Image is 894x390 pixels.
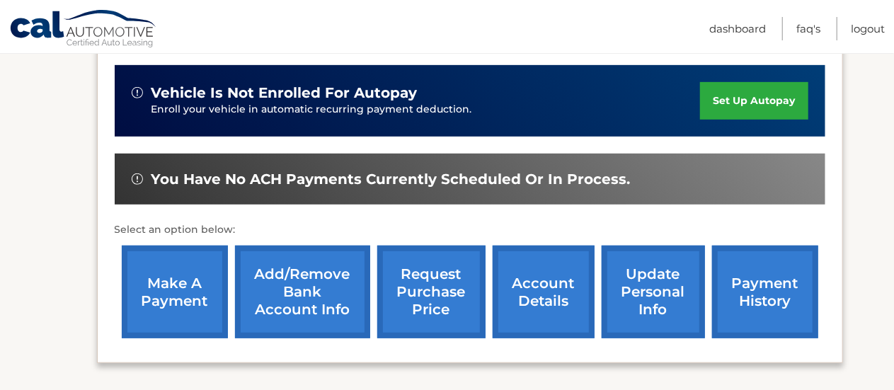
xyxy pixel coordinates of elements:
p: Select an option below: [115,222,825,239]
a: account details [493,246,595,338]
a: payment history [712,246,818,338]
a: Dashboard [709,17,766,40]
img: alert-white.svg [132,87,143,98]
a: Add/Remove bank account info [235,246,370,338]
a: FAQ's [796,17,820,40]
a: Logout [851,17,885,40]
a: update personal info [602,246,705,338]
a: request purchase price [377,246,486,338]
span: You have no ACH payments currently scheduled or in process. [151,171,631,188]
a: Cal Automotive [9,9,158,50]
a: set up autopay [700,82,808,120]
img: alert-white.svg [132,173,143,185]
span: vehicle is not enrolled for autopay [151,84,418,102]
p: Enroll your vehicle in automatic recurring payment deduction. [151,102,701,117]
a: make a payment [122,246,228,338]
